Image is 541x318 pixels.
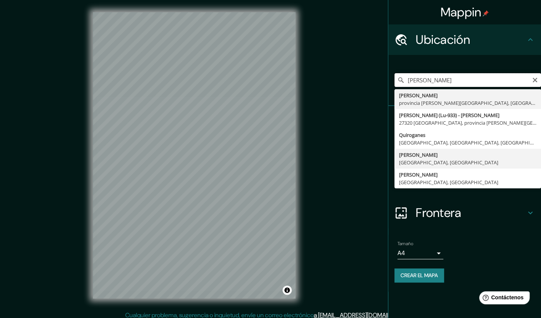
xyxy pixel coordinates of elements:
div: Diseño [388,167,541,198]
label: Tamaño [397,241,413,247]
div: 27320 [GEOGRAPHIC_DATA], provincia [PERSON_NAME][GEOGRAPHIC_DATA], [GEOGRAPHIC_DATA] [399,119,536,127]
iframe: Help widget launcher [473,288,533,310]
div: A4 [397,247,443,259]
div: [GEOGRAPHIC_DATA], [GEOGRAPHIC_DATA] [399,178,536,186]
h4: Ubicación [416,32,526,47]
h4: Frontera [416,205,526,220]
button: Crear el mapa [394,268,444,283]
button: Claro [532,76,538,83]
div: provincia [PERSON_NAME][GEOGRAPHIC_DATA], [GEOGRAPHIC_DATA] [399,99,536,107]
div: [PERSON_NAME] (Lu-933) - [PERSON_NAME] [399,111,536,119]
button: Alternar atribución [283,286,292,295]
div: [PERSON_NAME] [399,171,536,178]
div: Quiroganes [399,131,536,139]
div: [GEOGRAPHIC_DATA], [GEOGRAPHIC_DATA], [GEOGRAPHIC_DATA] [399,139,536,146]
font: Crear el mapa [401,271,438,280]
div: [PERSON_NAME] [399,92,536,99]
h4: Diseño [416,175,526,190]
div: [GEOGRAPHIC_DATA], [GEOGRAPHIC_DATA] [399,159,536,166]
font: Mappin [441,4,481,20]
input: Elige tu ciudad o área [394,73,541,87]
img: pin-icon.png [483,10,489,16]
div: Frontera [388,198,541,228]
div: [PERSON_NAME] [399,151,536,159]
div: Estilo [388,137,541,167]
div: Ubicación [388,24,541,55]
canvas: Mapa [93,12,296,299]
div: Pines [388,106,541,137]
